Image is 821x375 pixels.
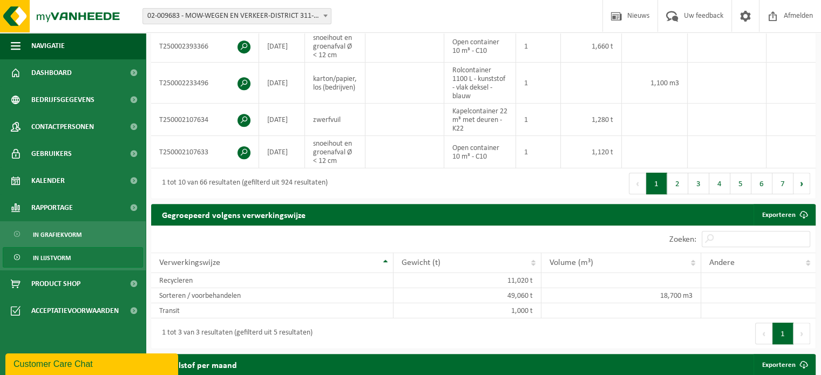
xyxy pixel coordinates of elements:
[151,63,259,104] td: T250002233496
[516,30,561,63] td: 1
[151,303,393,318] td: Transit
[444,104,516,136] td: Kapelcontainer 22 m³ met deuren - K22
[730,173,751,194] button: 5
[549,258,593,267] span: Volume (m³)
[305,104,365,136] td: zwerfvuil
[305,136,365,168] td: snoeihout en groenafval Ø < 12 cm
[393,273,541,288] td: 11,020 t
[709,173,730,194] button: 4
[444,63,516,104] td: Rolcontainer 1100 L - kunststof - vlak deksel - blauw
[157,174,328,193] div: 1 tot 10 van 66 resultaten (gefilterd uit 924 resultaten)
[259,30,305,63] td: [DATE]
[305,30,365,63] td: snoeihout en groenafval Ø < 12 cm
[754,204,815,226] a: Exporteren
[444,136,516,168] td: Open container 10 m³ - C10
[151,30,259,63] td: T250002393366
[159,258,220,267] span: Verwerkingswijze
[151,204,316,225] h2: Gegroepeerd volgens verwerkingswijze
[393,303,541,318] td: 1,000 t
[5,351,180,375] iframe: chat widget
[667,173,688,194] button: 2
[143,9,331,24] span: 02-009683 - MOW-WEGEN EN VERKEER-DISTRICT 311-BRUGGE - 8000 BRUGGE, KONING ALBERT I LAAN 293
[33,248,71,268] span: In lijstvorm
[259,136,305,168] td: [DATE]
[259,63,305,104] td: [DATE]
[393,288,541,303] td: 49,060 t
[151,354,248,375] h2: Afvalstof per maand
[402,258,440,267] span: Gewicht (t)
[305,63,365,104] td: karton/papier, los (bedrijven)
[259,104,305,136] td: [DATE]
[33,224,82,245] span: In grafiekvorm
[31,194,73,221] span: Rapportage
[157,324,313,343] div: 1 tot 3 van 3 resultaten (gefilterd uit 5 resultaten)
[143,8,331,24] span: 02-009683 - MOW-WEGEN EN VERKEER-DISTRICT 311-BRUGGE - 8000 BRUGGE, KONING ALBERT I LAAN 293
[688,173,709,194] button: 3
[444,30,516,63] td: Open container 10 m³ - C10
[772,173,793,194] button: 7
[31,86,94,113] span: Bedrijfsgegevens
[31,270,80,297] span: Product Shop
[541,288,701,303] td: 18,700 m3
[561,104,622,136] td: 1,280 t
[629,173,646,194] button: Previous
[31,59,72,86] span: Dashboard
[622,63,688,104] td: 1,100 m3
[31,140,72,167] span: Gebruikers
[561,136,622,168] td: 1,120 t
[516,104,561,136] td: 1
[755,323,772,344] button: Previous
[793,173,810,194] button: Next
[31,167,65,194] span: Kalender
[151,136,259,168] td: T250002107633
[516,136,561,168] td: 1
[151,273,393,288] td: Recycleren
[561,30,622,63] td: 1,660 t
[31,113,94,140] span: Contactpersonen
[3,247,143,268] a: In lijstvorm
[516,63,561,104] td: 1
[772,323,793,344] button: 1
[793,323,810,344] button: Next
[646,173,667,194] button: 1
[3,224,143,244] a: In grafiekvorm
[31,32,65,59] span: Navigatie
[751,173,772,194] button: 6
[709,258,735,267] span: Andere
[31,297,119,324] span: Acceptatievoorwaarden
[151,288,393,303] td: Sorteren / voorbehandelen
[151,104,259,136] td: T250002107634
[669,235,696,244] label: Zoeken:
